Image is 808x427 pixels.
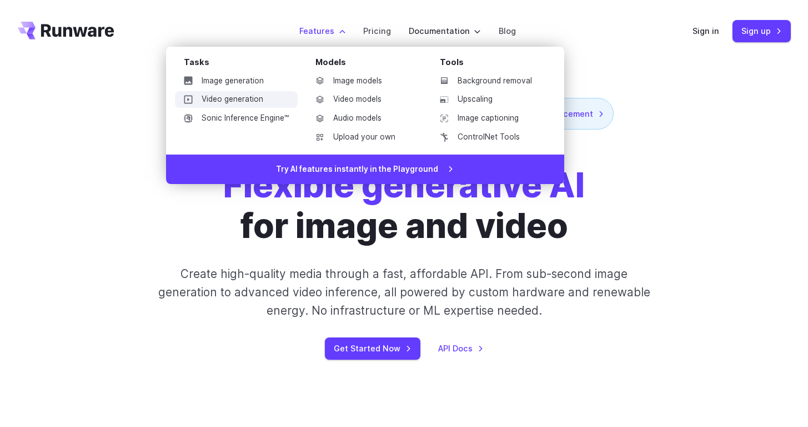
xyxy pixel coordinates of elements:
a: Image models [307,73,422,90]
a: ControlNet Tools [431,129,546,146]
a: Video models [307,91,422,108]
a: Blog [499,24,516,37]
a: Upscaling [431,91,546,108]
a: Pricing [363,24,391,37]
a: Try AI features instantly in the Playground [166,155,564,185]
a: Upload your own [307,129,422,146]
p: Create high-quality media through a fast, affordable API. From sub-second image generation to adv... [157,265,651,320]
a: Video generation [175,91,298,108]
a: Image captioning [431,110,546,127]
strong: Flexible generative AI [223,165,585,206]
a: Audio models [307,110,422,127]
label: Features [299,24,345,37]
a: API Docs [438,342,484,355]
h1: for image and video [223,165,585,247]
a: Background removal [431,73,546,90]
label: Documentation [409,24,481,37]
a: Sign in [692,24,719,37]
div: Models [315,56,422,73]
a: Go to / [18,22,114,39]
div: Tasks [184,56,298,73]
a: Sign up [732,20,791,42]
a: Sonic Inference Engine™ [175,110,298,127]
a: Image generation [175,73,298,90]
div: Tools [440,56,546,73]
a: Get Started Now [325,337,420,359]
